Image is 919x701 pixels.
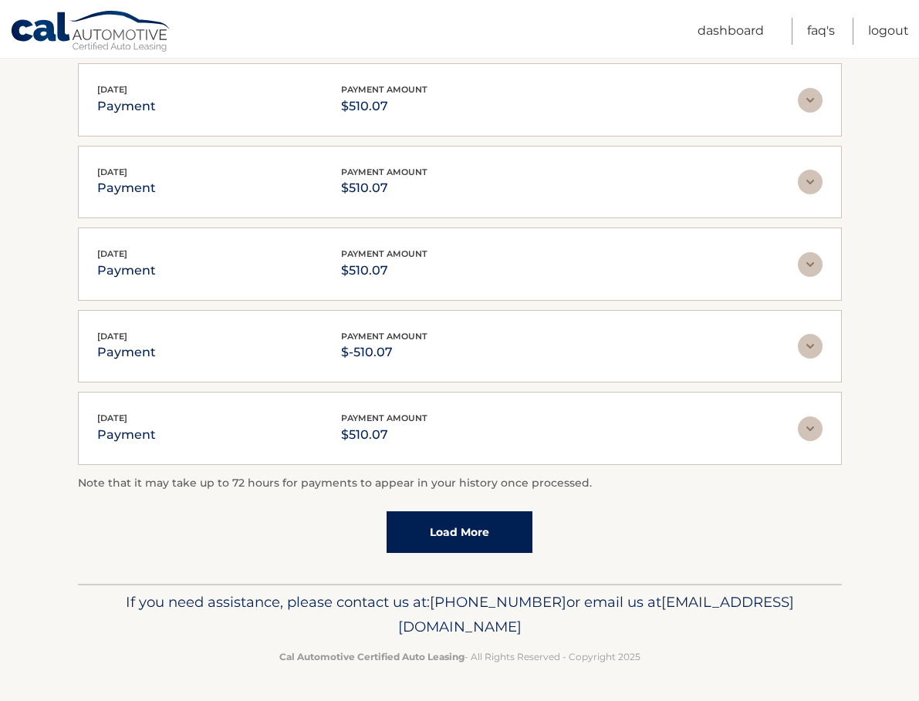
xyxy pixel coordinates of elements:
p: payment [97,424,156,446]
a: Load More [387,511,532,553]
p: Note that it may take up to 72 hours for payments to appear in your history once processed. [78,474,842,493]
a: Dashboard [698,18,764,45]
a: FAQ's [807,18,835,45]
p: - All Rights Reserved - Copyright 2025 [88,649,832,665]
span: [DATE] [97,84,127,95]
img: accordion-rest.svg [798,88,823,113]
img: accordion-rest.svg [798,416,823,441]
p: $510.07 [341,96,427,117]
strong: Cal Automotive Certified Auto Leasing [279,651,465,662]
span: [DATE] [97,248,127,259]
a: Logout [868,18,909,45]
p: If you need assistance, please contact us at: or email us at [88,590,832,639]
img: accordion-rest.svg [798,252,823,277]
span: [DATE] [97,413,127,423]
span: payment amount [341,167,427,177]
span: [DATE] [97,167,127,177]
span: payment amount [341,331,427,342]
span: [DATE] [97,331,127,342]
a: Cal Automotive [10,10,172,55]
p: payment [97,177,156,199]
img: accordion-rest.svg [798,170,823,194]
span: payment amount [341,248,427,259]
span: payment amount [341,413,427,423]
span: payment amount [341,84,427,95]
p: $-510.07 [341,342,427,363]
p: $510.07 [341,260,427,281]
p: $510.07 [341,177,427,199]
p: payment [97,96,156,117]
p: $510.07 [341,424,427,446]
p: payment [97,342,156,363]
p: payment [97,260,156,281]
img: accordion-rest.svg [798,334,823,359]
span: [PHONE_NUMBER] [430,593,566,611]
